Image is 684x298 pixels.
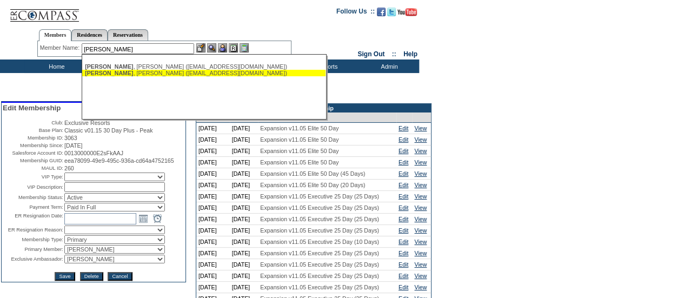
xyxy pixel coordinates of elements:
[196,43,205,52] img: b_edit.gif
[414,273,427,279] a: View
[414,182,427,188] a: View
[414,261,427,268] a: View
[230,191,258,202] td: [DATE]
[357,50,384,58] a: Sign Out
[260,136,338,143] span: Expansion v11.05 Elite 50 Day
[399,261,408,268] a: Edit
[3,104,61,112] span: Edit Membership
[230,134,258,145] td: [DATE]
[260,273,379,279] span: Expansion v11.05 Executive 25 Day (25 Days)
[230,225,258,236] td: [DATE]
[399,250,408,256] a: Edit
[387,11,396,17] a: Follow us on Twitter
[230,145,258,157] td: [DATE]
[3,255,63,263] td: Exclusive Ambassador:
[260,159,338,165] span: Expansion v11.05 Elite 50 Day
[399,182,408,188] a: Edit
[196,180,230,191] td: [DATE]
[196,168,230,180] td: [DATE]
[3,127,63,134] td: Base Plan:
[196,282,230,293] td: [DATE]
[403,50,417,58] a: Help
[196,123,230,134] td: [DATE]
[260,182,365,188] span: Expansion v11.05 Elite 50 Day (20 Days)
[207,43,216,52] img: View
[377,8,386,16] img: Become our fan on Facebook
[196,259,230,270] td: [DATE]
[399,273,408,279] a: Edit
[414,250,427,256] a: View
[64,135,77,141] span: 3063
[336,6,375,19] td: Follow Us ::
[108,29,148,41] a: Reservations
[196,134,230,145] td: [DATE]
[196,157,230,168] td: [DATE]
[230,180,258,191] td: [DATE]
[392,50,396,58] span: ::
[3,150,63,156] td: Salesforce Account ID:
[196,145,230,157] td: [DATE]
[85,70,323,76] div: , [PERSON_NAME] ([EMAIL_ADDRESS][DOMAIN_NAME])
[230,214,258,225] td: [DATE]
[3,193,63,202] td: Membership Status:
[260,261,379,268] span: Expansion v11.05 Executive 25 Day (25 Days)
[229,43,238,52] img: Reservations
[230,282,258,293] td: [DATE]
[3,235,63,244] td: Membership Type:
[40,43,82,52] div: Member Name:
[230,123,258,134] td: [DATE]
[39,29,72,41] a: Members
[260,125,338,131] span: Expansion v11.05 Elite 50 Day
[196,236,230,248] td: [DATE]
[85,70,133,76] span: [PERSON_NAME]
[399,159,408,165] a: Edit
[240,43,249,52] img: b_calculator.gif
[64,157,174,164] span: eea78099-49e9-495c-936a-cd64a4752165
[399,193,408,200] a: Edit
[230,259,258,270] td: [DATE]
[414,136,427,143] a: View
[218,43,227,52] img: Impersonate
[230,168,258,180] td: [DATE]
[260,216,379,222] span: Expansion v11.05 Executive 25 Day (25 Days)
[3,213,63,224] td: ER Resignation Date:
[196,225,230,236] td: [DATE]
[260,148,338,154] span: Expansion v11.05 Elite 50 Day
[196,214,230,225] td: [DATE]
[196,191,230,202] td: [DATE]
[230,202,258,214] td: [DATE]
[64,165,74,171] span: 260
[64,120,110,126] span: Exclusive Resorts
[414,216,427,222] a: View
[196,248,230,259] td: [DATE]
[397,11,417,17] a: Subscribe to our YouTube Channel
[399,136,408,143] a: Edit
[80,272,103,281] input: Delete
[24,59,87,73] td: Home
[108,272,132,281] input: Cancel
[260,239,379,245] span: Expansion v11.05 Executive 25 Day (10 Days)
[260,193,379,200] span: Expansion v11.05 Executive 25 Day (25 Days)
[377,11,386,17] a: Become our fan on Facebook
[85,63,323,70] div: , [PERSON_NAME] ([EMAIL_ADDRESS][DOMAIN_NAME])
[3,245,63,254] td: Primary Member:
[399,170,408,177] a: Edit
[260,250,379,256] span: Expansion v11.05 Executive 25 Day (25 Days)
[137,213,149,224] a: Open the calendar popup.
[196,270,230,282] td: [DATE]
[151,213,163,224] a: Open the time view popup.
[3,120,63,126] td: Club:
[357,59,419,73] td: Admin
[230,157,258,168] td: [DATE]
[64,150,123,156] span: 0013000000E2sFkAAJ
[414,204,427,211] a: View
[397,8,417,16] img: Subscribe to our YouTube Channel
[260,284,379,290] span: Expansion v11.05 Executive 25 Day (25 Days)
[414,125,427,131] a: View
[399,284,408,290] a: Edit
[3,182,63,192] td: VIP Description:
[414,148,427,154] a: View
[414,193,427,200] a: View
[414,159,427,165] a: View
[414,284,427,290] a: View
